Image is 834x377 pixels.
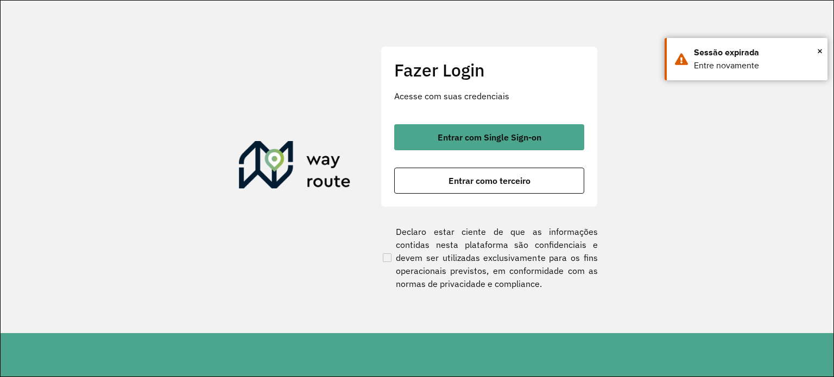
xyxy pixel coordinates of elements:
label: Declaro estar ciente de que as informações contidas nesta plataforma são confidenciais e devem se... [381,225,598,290]
button: Close [817,43,823,59]
p: Acesse com suas credenciais [394,90,584,103]
span: × [817,43,823,59]
img: Roteirizador AmbevTech [239,141,351,193]
button: button [394,168,584,194]
span: Entrar com Single Sign-on [438,133,541,142]
span: Entrar como terceiro [448,176,530,185]
h2: Fazer Login [394,60,584,80]
div: Entre novamente [694,59,819,72]
div: Sessão expirada [694,46,819,59]
button: button [394,124,584,150]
